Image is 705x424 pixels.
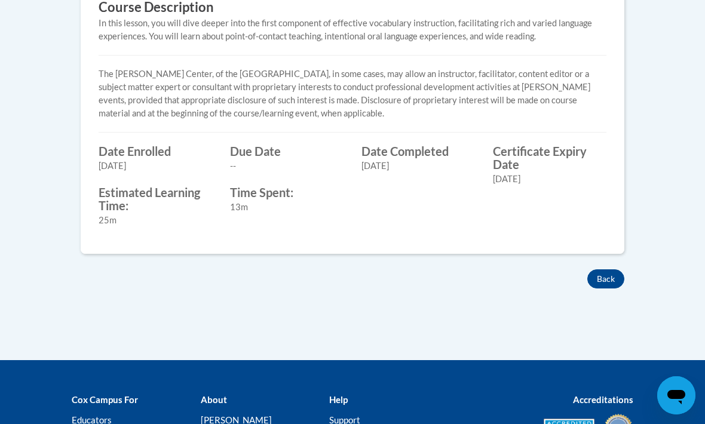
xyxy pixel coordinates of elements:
div: 25m [99,214,212,227]
div: 13m [230,201,344,214]
div: In this lesson, you will dive deeper into the first component of effective vocabulary instruction... [99,17,606,43]
div: [DATE] [99,159,212,173]
label: Date Enrolled [99,145,212,158]
iframe: Button to launch messaging window [657,376,695,414]
b: Accreditations [573,394,633,405]
b: Help [329,394,348,405]
div: [DATE] [493,173,606,186]
div: -- [230,159,344,173]
b: About [201,394,227,405]
p: The [PERSON_NAME] Center, of the [GEOGRAPHIC_DATA], in some cases, may allow an instructor, facil... [99,67,606,120]
button: Back [587,269,624,288]
label: Estimated Learning Time: [99,186,212,212]
label: Date Completed [361,145,475,158]
label: Certificate Expiry Date [493,145,606,171]
b: Cox Campus For [72,394,138,405]
label: Due Date [230,145,344,158]
div: [DATE] [361,159,475,173]
label: Time Spent: [230,186,344,199]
